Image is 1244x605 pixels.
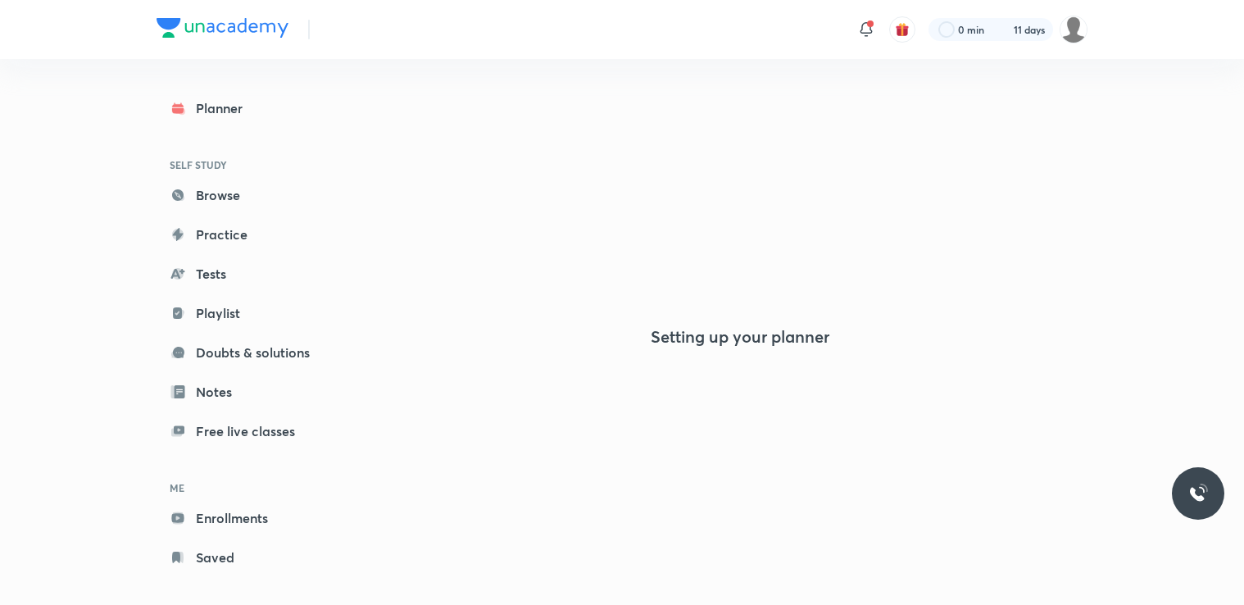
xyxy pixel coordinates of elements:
[157,336,347,369] a: Doubts & solutions
[157,257,347,290] a: Tests
[157,151,347,179] h6: SELF STUDY
[895,22,910,37] img: avatar
[1060,16,1087,43] img: Anjali kumari
[889,16,915,43] button: avatar
[157,474,347,502] h6: ME
[157,541,347,574] a: Saved
[157,92,347,125] a: Planner
[157,375,347,408] a: Notes
[157,218,347,251] a: Practice
[157,502,347,534] a: Enrollments
[1188,484,1208,503] img: ttu
[651,327,829,347] h4: Setting up your planner
[157,18,288,38] img: Company Logo
[157,297,347,330] a: Playlist
[157,415,347,448] a: Free live classes
[994,21,1010,38] img: streak
[157,179,347,212] a: Browse
[157,18,288,42] a: Company Logo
